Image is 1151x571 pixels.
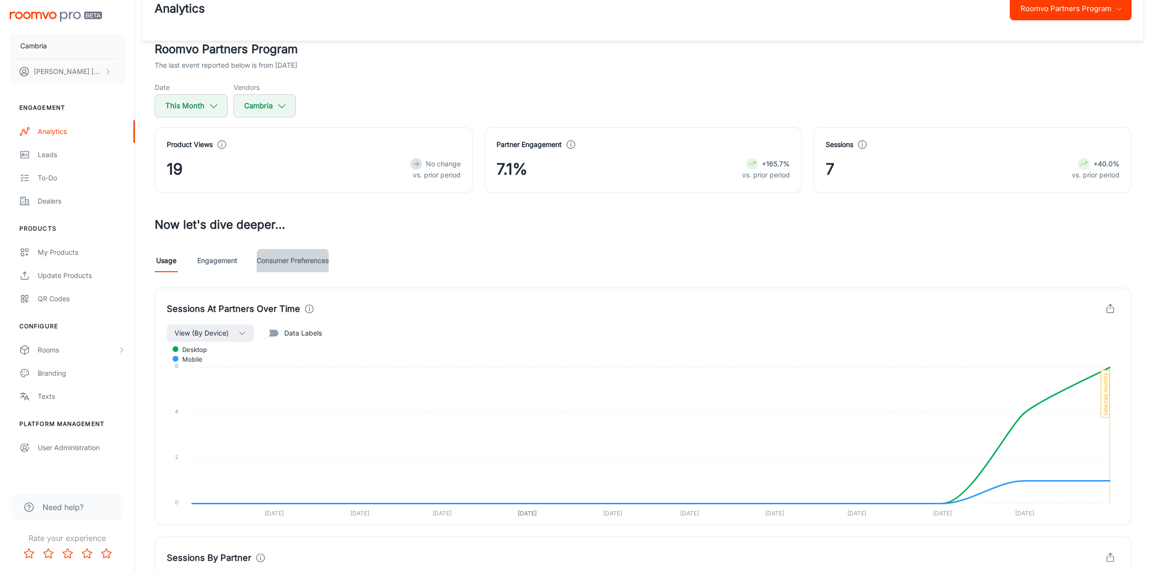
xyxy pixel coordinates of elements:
strong: +40.0% [1093,160,1120,168]
div: User Administration [38,442,125,453]
button: [PERSON_NAME] [PERSON_NAME] [10,59,125,84]
p: The last event reported below is from [DATE] [155,60,297,71]
h5: Date [155,82,228,92]
tspan: [DATE] [518,510,537,517]
tspan: 4 [175,408,179,415]
button: Rate 5 star [97,544,116,563]
button: Rate 1 star [19,544,39,563]
p: Cambria [20,41,47,51]
button: Rate 3 star [58,544,77,563]
div: Rooms [38,345,117,355]
tspan: 2 [175,454,179,460]
tspan: 6 [175,363,179,369]
button: Rate 2 star [39,544,58,563]
h4: Sessions At Partners Over Time [167,302,300,316]
tspan: [DATE] [933,510,952,517]
p: [PERSON_NAME] [PERSON_NAME] [34,66,102,77]
div: Analytics [38,126,125,137]
tspan: 0 [175,499,179,506]
tspan: [DATE] [680,510,699,517]
a: Consumer Preferences [257,249,329,272]
span: desktop [175,345,207,354]
div: QR Codes [38,293,125,304]
img: Roomvo PRO Beta [10,12,102,22]
button: Cambria [10,33,125,59]
tspan: [DATE] [603,510,622,517]
tspan: [DATE] [848,510,867,517]
h4: Partner Engagement [496,139,562,150]
button: View (By Device) [167,324,254,342]
span: Need help? [43,501,84,513]
span: 19 [167,158,183,181]
tspan: [DATE] [265,510,284,517]
h2: Roomvo Partners Program [155,41,1132,58]
div: My Products [38,247,125,258]
span: 7.1% [496,158,527,181]
div: To-do [38,173,125,183]
span: 7 [826,158,834,181]
strong: +165.7% [762,160,790,168]
button: Cambria [233,94,296,117]
p: vs. prior period [1072,170,1120,180]
tspan: [DATE] [350,510,369,517]
h3: Now let's dive deeper... [155,216,1132,234]
a: Usage [155,249,178,272]
p: vs. prior period [742,170,790,180]
a: Engagement [197,249,237,272]
span: Data Labels [284,328,322,338]
h4: Sessions [826,139,853,150]
h5: Vendors [233,82,296,92]
div: Dealers [38,196,125,206]
span: mobile [175,355,203,364]
tspan: [DATE] [1015,510,1034,517]
div: Texts [38,391,125,402]
span: View (By Device) [175,327,229,339]
div: Leads [38,149,125,160]
button: This Month [155,94,228,117]
h4: Sessions By Partner [167,551,251,565]
tspan: [DATE] [433,510,452,517]
tspan: [DATE] [765,510,784,517]
div: Branding [38,368,125,379]
button: Rate 4 star [77,544,97,563]
p: vs. prior period [410,170,461,180]
span: No change [426,160,461,168]
h4: Product Views [167,139,213,150]
div: Update Products [38,270,125,281]
p: Rate your experience [8,532,127,544]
